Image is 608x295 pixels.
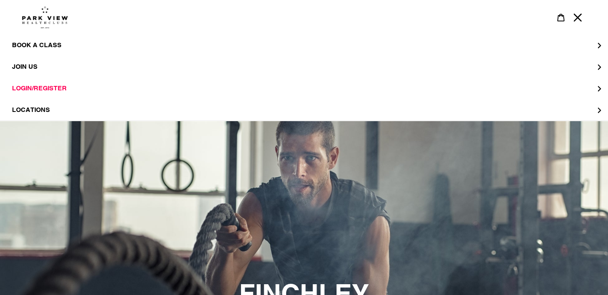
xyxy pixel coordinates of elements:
[569,9,586,26] button: Menu
[12,41,62,49] span: BOOK A CLASS
[12,63,38,71] span: JOIN US
[12,106,50,114] span: LOCATIONS
[12,84,67,92] span: LOGIN/REGISTER
[22,6,68,28] img: Park view health clubs is a gym near you.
